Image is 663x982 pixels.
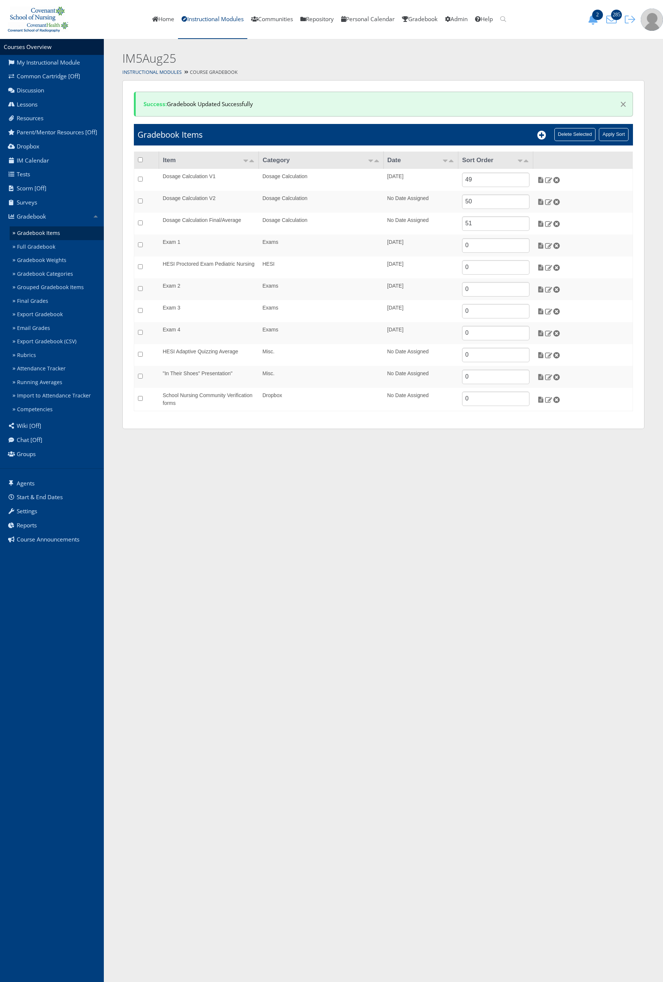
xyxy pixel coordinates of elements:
[368,160,374,162] img: asc.png
[552,308,560,315] img: Delete
[383,235,458,256] td: [DATE]
[159,344,259,366] td: HESI Adaptive Quizzing Average
[383,152,458,169] td: Date
[159,256,259,278] td: HESI Proctored Exam Pediatric Nursing
[383,213,458,235] td: No Date Assigned
[537,352,545,359] img: Grade
[159,322,259,344] td: Exam 4
[259,366,383,388] td: Misc.
[620,96,627,112] span: ×
[545,286,552,293] img: Edit
[537,220,545,227] img: Grade
[545,396,552,403] img: Edit
[383,366,458,388] td: No Date Assigned
[104,67,663,78] div: Course Gradebook
[383,169,458,191] td: [DATE]
[604,15,622,23] a: 285
[259,344,383,366] td: Misc.
[537,330,545,337] img: Grade
[592,10,603,20] span: 2
[537,374,545,380] img: Grade
[4,43,52,51] a: Courses Overview
[122,50,528,67] h2: IM5Aug25
[383,278,458,300] td: [DATE]
[552,242,560,249] img: Delete
[545,220,552,227] img: Edit
[537,242,545,249] img: Grade
[545,177,552,183] img: Edit
[159,213,259,235] td: Dosage Calculation Final/Average
[545,242,552,249] img: Edit
[554,128,596,141] input: Delete Selected
[10,267,104,281] a: Gradebook Categories
[537,396,545,403] img: Grade
[10,226,104,240] a: Gradebook Items
[383,191,458,213] td: No Date Assigned
[537,199,545,205] img: Grade
[259,235,383,256] td: Exams
[545,264,552,271] img: Edit
[10,281,104,294] a: Grouped Gradebook Items
[585,15,604,23] a: 2
[144,100,167,108] strong: Success:
[523,160,529,162] img: desc.png
[259,169,383,191] td: Dosage Calculation
[552,330,560,337] img: Delete
[585,14,604,25] button: 2
[249,160,255,162] img: desc.png
[552,264,560,271] img: Delete
[383,388,458,411] td: No Date Assigned
[159,169,259,191] td: Dosage Calculation V1
[545,352,552,359] img: Edit
[604,14,622,25] button: 285
[10,253,104,267] a: Gradebook Weights
[383,256,458,278] td: [DATE]
[458,152,533,169] td: Sort Order
[159,152,259,169] td: Item
[545,199,552,205] img: Edit
[243,160,249,162] img: asc.png
[442,160,448,162] img: asc.png
[383,300,458,322] td: [DATE]
[552,177,560,183] img: Delete
[138,129,202,140] h1: Gradebook Items
[552,374,560,380] img: Delete
[259,278,383,300] td: Exams
[10,294,104,308] a: Final Grades
[10,362,104,376] a: Attendance Tracker
[545,330,552,337] img: Edit
[537,177,545,183] img: Grade
[537,264,545,271] img: Grade
[613,98,627,110] button: Dismiss alert
[259,256,383,278] td: HESI
[259,322,383,344] td: Exams
[383,322,458,344] td: [DATE]
[552,396,560,403] img: Delete
[259,191,383,213] td: Dosage Calculation
[10,389,104,403] a: Import to Attendance Tracker
[10,335,104,348] a: Export Gradebook (CSV)
[159,191,259,213] td: Dosage Calculation V2
[383,344,458,366] td: No Date Assigned
[10,348,104,362] a: Rubrics
[259,300,383,322] td: Exams
[259,213,383,235] td: Dosage Calculation
[552,199,560,205] img: Delete
[641,9,663,31] img: user-profile-default-picture.png
[611,10,622,20] span: 285
[10,240,104,254] a: Full Gradebook
[537,308,545,315] img: Grade
[159,300,259,322] td: Exam 3
[159,366,259,388] td: "In Their Shoes" Presentation"
[10,321,104,335] a: Email Grades
[10,403,104,416] a: Competencies
[545,308,552,315] img: Edit
[537,131,546,140] i: Add New
[10,308,104,321] a: Export Gradebook
[259,388,383,411] td: Dropbox
[10,376,104,389] a: Running Averages
[259,152,383,169] td: Category
[134,92,633,117] div: Gradebook Updated Successfully
[599,128,629,141] input: Apply Sort
[122,69,182,75] a: Instructional Modules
